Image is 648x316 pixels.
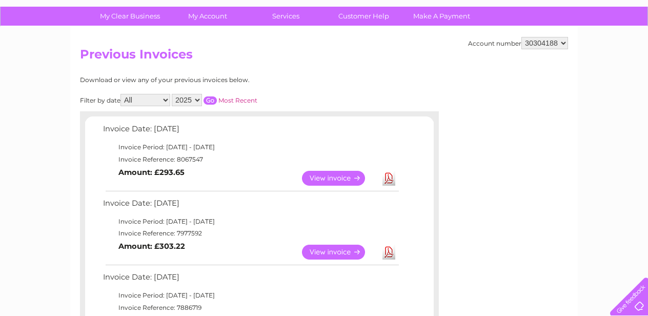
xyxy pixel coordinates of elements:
[614,44,638,51] a: Log out
[100,215,400,228] td: Invoice Period: [DATE] - [DATE]
[468,44,487,51] a: Water
[244,7,328,26] a: Services
[118,168,185,177] b: Amount: £293.65
[100,141,400,153] td: Invoice Period: [DATE] - [DATE]
[118,242,185,251] b: Amount: £303.22
[559,44,574,51] a: Blog
[166,7,250,26] a: My Account
[23,27,75,58] img: logo.png
[302,245,377,260] a: View
[83,6,567,50] div: Clear Business is a trading name of Verastar Limited (registered in [GEOGRAPHIC_DATA] No. 3667643...
[382,245,395,260] a: Download
[100,196,400,215] td: Invoice Date: [DATE]
[455,5,525,18] a: 0333 014 3131
[321,7,406,26] a: Customer Help
[100,122,400,141] td: Invoice Date: [DATE]
[218,96,257,104] a: Most Recent
[80,76,349,84] div: Download or view any of your previous invoices below.
[100,153,400,166] td: Invoice Reference: 8067547
[100,302,400,314] td: Invoice Reference: 7886719
[100,227,400,240] td: Invoice Reference: 7977592
[80,94,349,106] div: Filter by date
[493,44,516,51] a: Energy
[88,7,172,26] a: My Clear Business
[302,171,377,186] a: View
[580,44,605,51] a: Contact
[522,44,553,51] a: Telecoms
[468,37,568,49] div: Account number
[80,47,568,67] h2: Previous Invoices
[100,270,400,289] td: Invoice Date: [DATE]
[100,289,400,302] td: Invoice Period: [DATE] - [DATE]
[399,7,484,26] a: Make A Payment
[382,171,395,186] a: Download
